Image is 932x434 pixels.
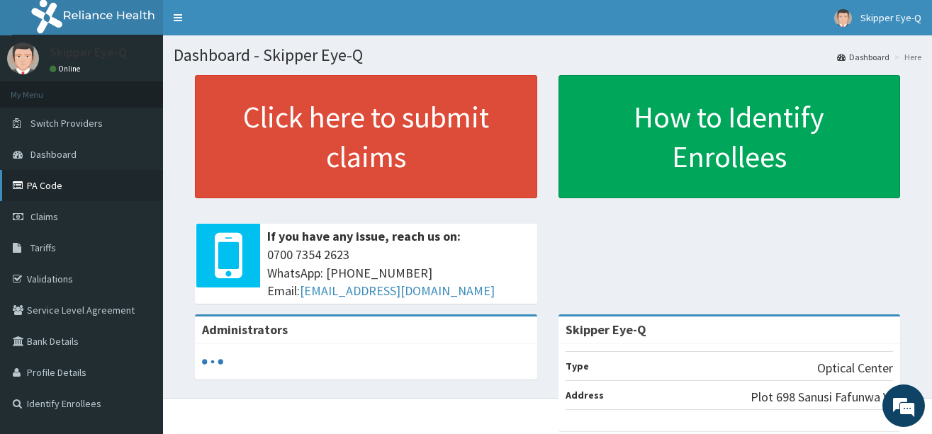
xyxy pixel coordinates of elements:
[174,46,921,64] h1: Dashboard - Skipper Eye-Q
[30,241,56,254] span: Tariffs
[50,46,127,59] p: Skipper Eye-Q
[300,282,495,299] a: [EMAIL_ADDRESS][DOMAIN_NAME]
[202,321,288,338] b: Administrators
[202,351,223,372] svg: audio-loading
[30,117,103,130] span: Switch Providers
[267,246,530,300] span: 0700 7354 2623 WhatsApp: [PHONE_NUMBER] Email:
[566,360,589,372] b: Type
[566,389,604,401] b: Address
[30,210,58,223] span: Claims
[817,359,893,377] p: Optical Center
[30,148,77,161] span: Dashboard
[50,64,84,74] a: Online
[195,75,537,198] a: Click here to submit claims
[7,42,39,74] img: User Image
[558,75,901,198] a: How to Identify Enrollees
[267,228,461,244] b: If you have any issue, reach us on:
[751,388,893,406] p: Plot 698 Sanusi Fafunwa VI
[891,51,921,63] li: Here
[837,51,889,63] a: Dashboard
[566,321,646,338] strong: Skipper Eye-Q
[860,11,921,24] span: Skipper Eye-Q
[834,9,852,27] img: User Image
